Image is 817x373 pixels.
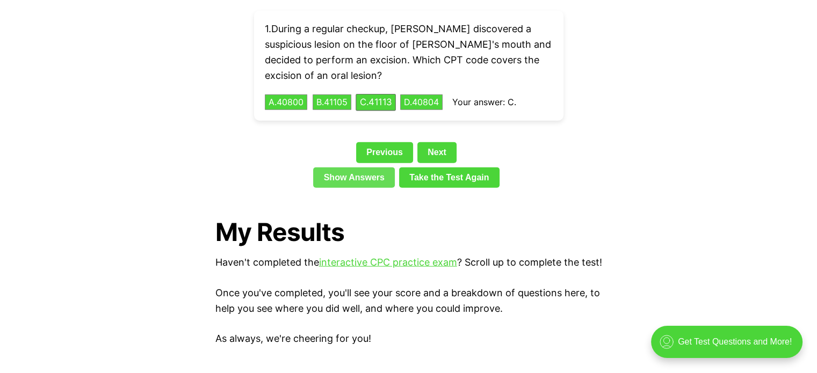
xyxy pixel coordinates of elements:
[215,331,602,347] p: As always, we're cheering for you!
[319,257,457,268] a: interactive CPC practice exam
[265,94,307,111] button: A.40800
[313,94,351,111] button: B.41105
[313,167,395,188] a: Show Answers
[356,94,396,111] button: C.41113
[642,320,817,373] iframe: portal-trigger
[399,167,500,188] a: Take the Test Again
[215,286,602,317] p: Once you've completed, you'll see your score and a breakdown of questions here, to help you see w...
[400,94,443,111] button: D.40804
[265,21,553,83] p: 1 . During a regular checkup, [PERSON_NAME] discovered a suspicious lesion on the floor of [PERSO...
[452,97,516,107] span: Your answer: C.
[215,255,602,270] p: Haven't completed the ? Scroll up to complete the test!
[417,142,457,163] a: Next
[356,142,413,163] a: Previous
[215,218,602,246] h1: My Results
